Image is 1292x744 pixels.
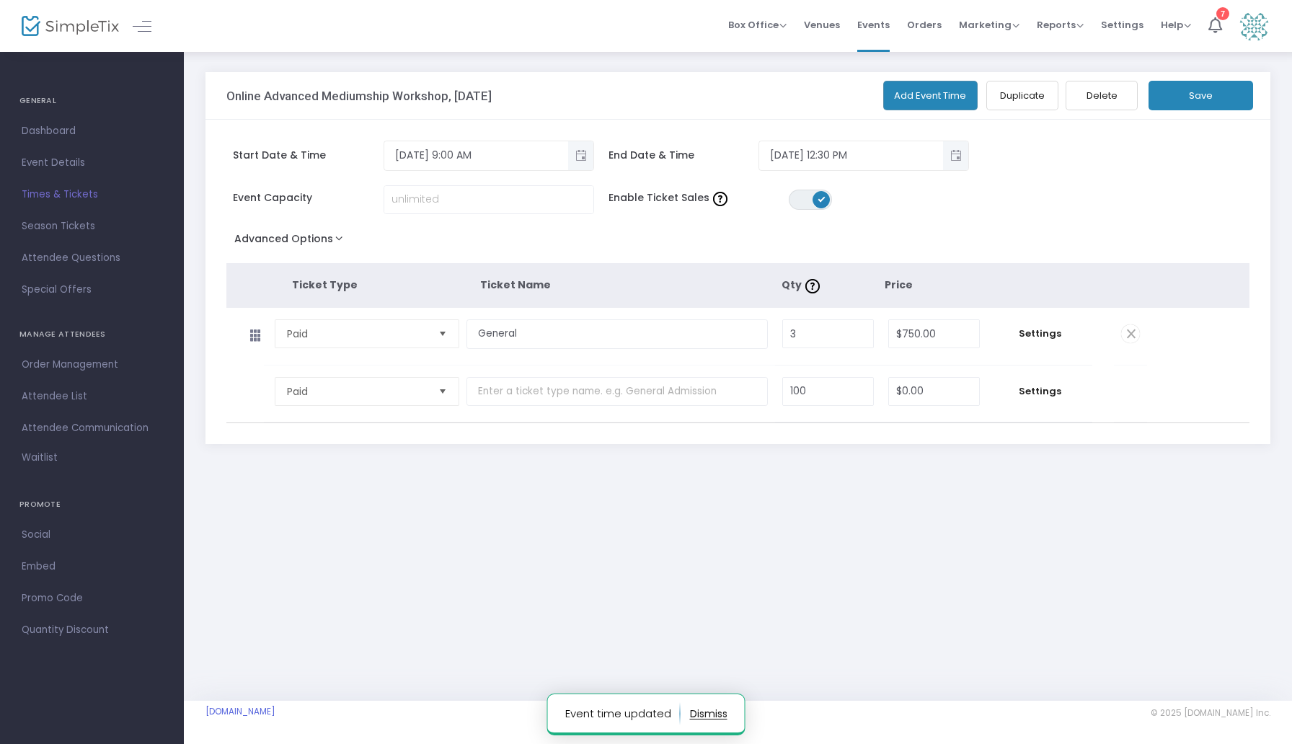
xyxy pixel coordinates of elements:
input: unlimited [384,186,593,213]
button: Advanced Options [226,229,357,254]
input: Enter a ticket type name. e.g. General Admission [466,319,768,349]
input: Select date & time [384,143,568,167]
span: Embed [22,557,162,576]
span: ON [818,195,825,203]
span: Season Tickets [22,217,162,236]
span: Marketing [959,18,1019,32]
p: Event time updated [565,702,681,725]
span: Event Capacity [233,190,384,205]
span: Help [1161,18,1191,32]
span: Reports [1037,18,1084,32]
span: Waitlist [22,451,58,465]
button: Toggle popup [943,141,968,170]
button: Duplicate [986,81,1058,110]
span: Qty [782,278,823,292]
span: Box Office [728,18,787,32]
h4: PROMOTE [19,490,164,519]
span: Quantity Discount [22,621,162,639]
img: question-mark [713,192,727,206]
span: Order Management [22,355,162,374]
input: Price [889,378,979,405]
span: Times & Tickets [22,185,162,204]
span: Settings [1101,6,1143,43]
span: Start Date & Time [233,148,384,163]
span: Settings [994,384,1085,399]
div: 7 [1216,7,1229,20]
span: Attendee List [22,387,162,406]
span: Dashboard [22,122,162,141]
input: Price [889,320,979,347]
input: Enter a ticket type name. e.g. General Admission [466,377,768,407]
button: Save [1149,81,1253,110]
span: Paid [287,327,427,341]
span: Attendee Communication [22,419,162,438]
span: Social [22,526,162,544]
span: Paid [287,384,427,399]
button: Select [433,320,453,347]
button: dismiss [690,702,727,725]
span: Settings [994,327,1085,341]
button: Add Event Time [883,81,978,110]
img: question-mark [805,279,820,293]
h4: GENERAL [19,87,164,115]
span: Ticket Name [480,278,551,292]
span: Special Offers [22,280,162,299]
h4: MANAGE ATTENDEES [19,320,164,349]
span: Attendee Questions [22,249,162,267]
span: Event Details [22,154,162,172]
span: © 2025 [DOMAIN_NAME] Inc. [1151,707,1270,719]
a: [DOMAIN_NAME] [205,706,275,717]
span: Venues [804,6,840,43]
span: Orders [907,6,942,43]
input: Select date & time [759,143,943,167]
span: Events [857,6,890,43]
h3: Online Advanced Mediumship Workshop, [DATE] [226,89,492,103]
span: Promo Code [22,589,162,608]
button: Toggle popup [568,141,593,170]
span: Ticket Type [292,278,358,292]
span: Enable Ticket Sales [609,190,789,205]
button: Select [433,378,453,405]
button: Delete [1066,81,1138,110]
span: Price [885,278,913,292]
span: End Date & Time [609,148,759,163]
